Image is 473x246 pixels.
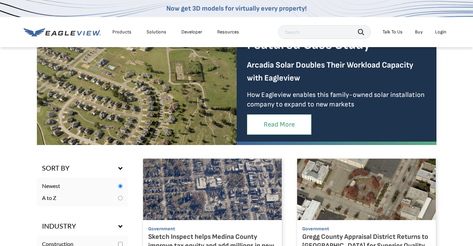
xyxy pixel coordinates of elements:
[37,159,128,177] label: SORT BY
[166,4,307,13] a: Now get 3D models for virtually every property!
[435,29,446,35] div: Login
[148,225,277,232] p: Government
[278,25,371,39] input: Search
[302,225,431,232] p: Government
[37,183,128,189] label: Newest
[382,29,403,35] div: Talk To Us
[217,29,239,35] div: Resources
[247,59,426,85] h6: Arcadia Solar Doubles Their Workload Capacity with Eagleview
[247,90,426,109] p: How Eagleview enables this family-owned solar installation company to expand to new markets
[181,29,202,35] a: Developer
[37,217,128,235] label: INDUSTRY
[415,29,423,35] a: Buy
[247,114,311,135] a: Read More
[112,29,131,35] div: Products
[37,194,128,201] label: A to Z
[147,29,166,35] div: Solutions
